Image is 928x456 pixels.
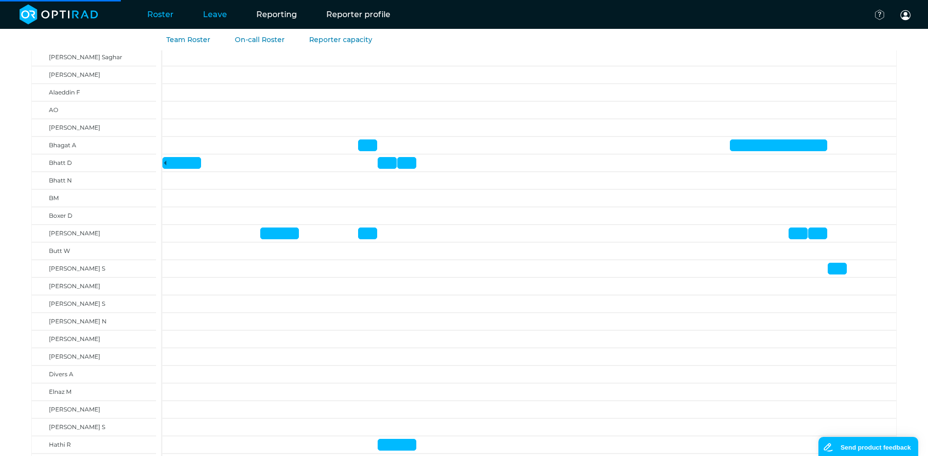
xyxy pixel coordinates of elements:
a: Team Roster [166,35,210,44]
a: On-call Roster [235,35,285,44]
span: Butt W [49,247,70,254]
span: BM [49,194,59,202]
img: brand-opti-rad-logos-blue-and-white-d2f68631ba2948856bd03f2d395fb146ddc8fb01b4b6e9315ea85fa773367... [20,4,98,24]
span: [PERSON_NAME] S [49,300,105,307]
span: Divers A [49,370,73,378]
span: [PERSON_NAME] [49,406,100,413]
span: [PERSON_NAME] [49,353,100,360]
span: [PERSON_NAME] [49,71,100,78]
span: Bhatt N [49,177,72,184]
span: Alaeddin F [49,89,80,96]
span: Boxer D [49,212,72,219]
span: Elnaz M [49,388,71,395]
span: [PERSON_NAME] Saghar [49,53,122,61]
a: Reporter capacity [309,35,372,44]
span: [PERSON_NAME] [49,124,100,131]
span: AO [49,106,58,114]
span: [PERSON_NAME] N [49,318,107,325]
span: [PERSON_NAME] S [49,423,105,431]
span: Bhatt D [49,159,72,166]
span: Hathi R [49,441,71,448]
span: [PERSON_NAME] [49,229,100,237]
span: Bhagat A [49,141,76,149]
span: [PERSON_NAME] [49,335,100,342]
span: [PERSON_NAME] S [49,265,105,272]
span: [PERSON_NAME] [49,282,100,290]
